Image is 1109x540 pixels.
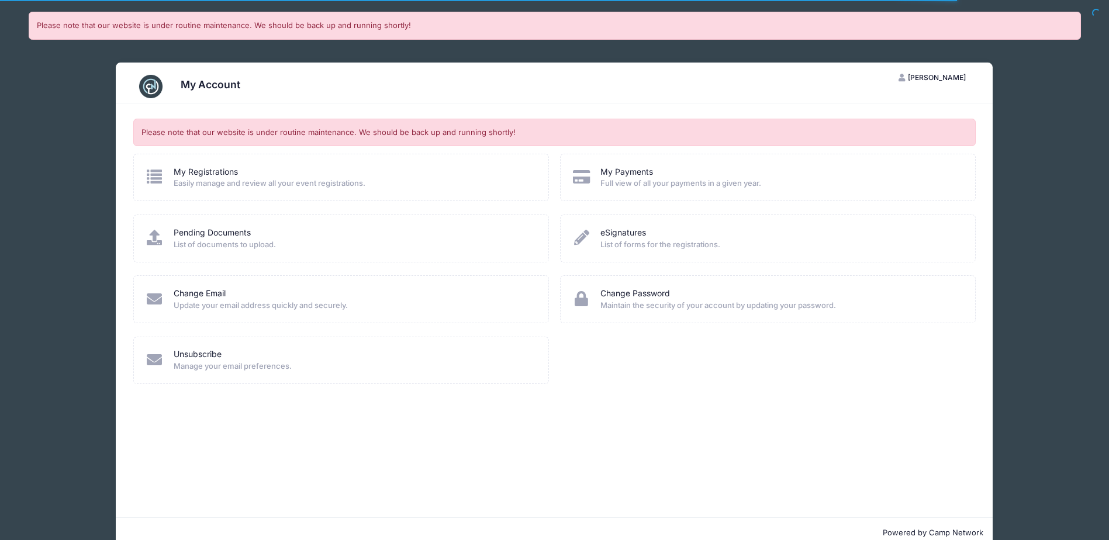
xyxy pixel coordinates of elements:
[600,227,646,239] a: eSignatures
[600,166,653,178] a: My Payments
[908,73,966,82] span: [PERSON_NAME]
[174,178,533,189] span: Easily manage and review all your event registrations.
[29,12,1081,40] div: Please note that our website is under routine maintenance. We should be back up and running shortly!
[600,239,960,251] span: List of forms for the registrations.
[600,178,960,189] span: Full view of all your payments in a given year.
[174,348,222,361] a: Unsubscribe
[174,239,533,251] span: List of documents to upload.
[133,119,976,147] div: Please note that our website is under routine maintenance. We should be back up and running shortly!
[126,527,984,539] p: Powered by Camp Network
[174,288,226,300] a: Change Email
[888,68,976,88] button: [PERSON_NAME]
[174,361,533,372] span: Manage your email preferences.
[139,75,163,98] img: CampNetwork
[181,78,240,91] h3: My Account
[600,288,670,300] a: Change Password
[174,166,238,178] a: My Registrations
[174,300,533,311] span: Update your email address quickly and securely.
[174,227,251,239] a: Pending Documents
[600,300,960,311] span: Maintain the security of your account by updating your password.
